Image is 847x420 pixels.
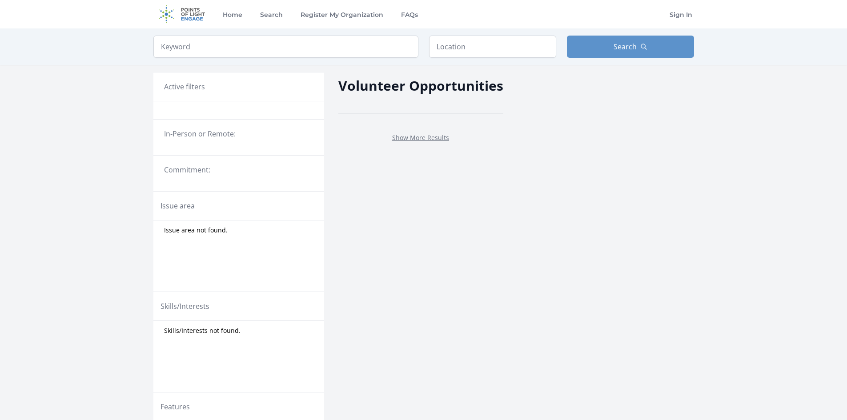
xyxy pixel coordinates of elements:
[161,200,195,211] legend: Issue area
[164,128,313,139] legend: In-Person or Remote:
[338,76,503,96] h2: Volunteer Opportunities
[161,401,190,412] legend: Features
[164,326,241,335] span: Skills/Interests not found.
[567,36,694,58] button: Search
[614,41,637,52] span: Search
[153,36,418,58] input: Keyword
[429,36,556,58] input: Location
[392,133,449,142] a: Show More Results
[164,164,313,175] legend: Commitment:
[164,226,228,235] span: Issue area not found.
[161,301,209,312] legend: Skills/Interests
[164,81,205,92] h3: Active filters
